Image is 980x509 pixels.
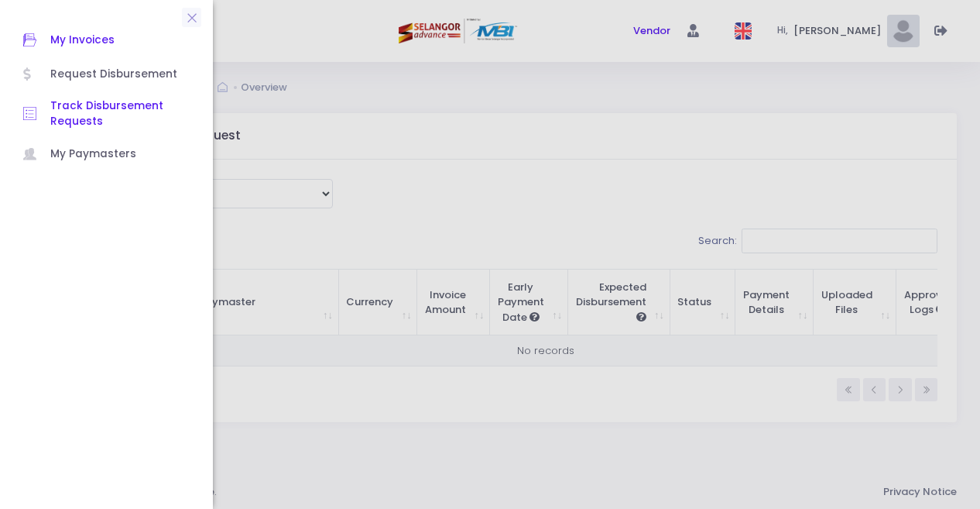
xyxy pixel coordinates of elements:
span: Request Disbursement [50,64,190,84]
span: My Invoices [50,30,190,50]
a: My Invoices [8,23,205,57]
span: Track Disbursement Requests [50,98,190,130]
a: Request Disbursement [8,57,205,91]
a: Track Disbursement Requests [8,91,205,137]
span: My Paymasters [50,144,190,164]
a: My Paymasters [8,137,205,171]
